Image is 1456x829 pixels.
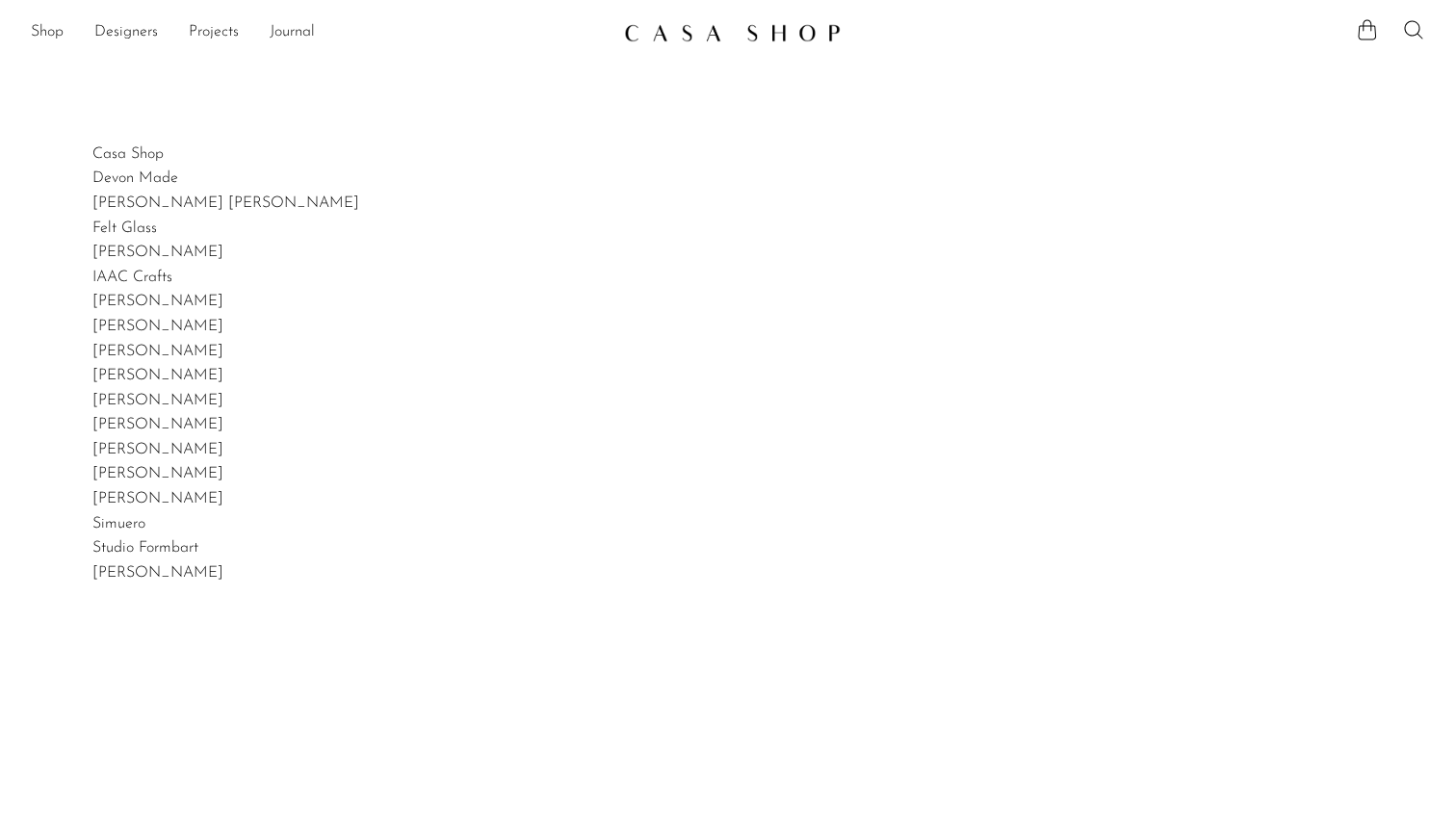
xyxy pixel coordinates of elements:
a: [PERSON_NAME] [92,294,223,309]
a: [PERSON_NAME] [92,491,223,506]
a: Journal [270,20,315,45]
a: Studio Formbart [92,540,198,556]
a: [PERSON_NAME] [92,442,223,457]
a: Shop [31,20,64,45]
a: Projects [189,20,239,45]
a: Devon Made [92,170,178,186]
a: Felt Glass [92,220,157,236]
a: [PERSON_NAME] [PERSON_NAME] [92,195,359,211]
a: [PERSON_NAME] [92,245,223,260]
a: [PERSON_NAME] [92,393,223,408]
a: [PERSON_NAME] [92,466,223,481]
a: IAAC Crafts [92,270,172,285]
a: Casa Shop [92,146,164,162]
a: Designers [94,20,158,45]
nav: Desktop navigation [31,16,609,49]
ul: NEW HEADER MENU [31,16,609,49]
a: [PERSON_NAME] [92,565,223,581]
a: [PERSON_NAME] [92,319,223,334]
a: [PERSON_NAME] [92,417,223,432]
a: Simuero [92,516,145,531]
a: [PERSON_NAME] [92,368,223,383]
a: [PERSON_NAME] [92,344,223,359]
